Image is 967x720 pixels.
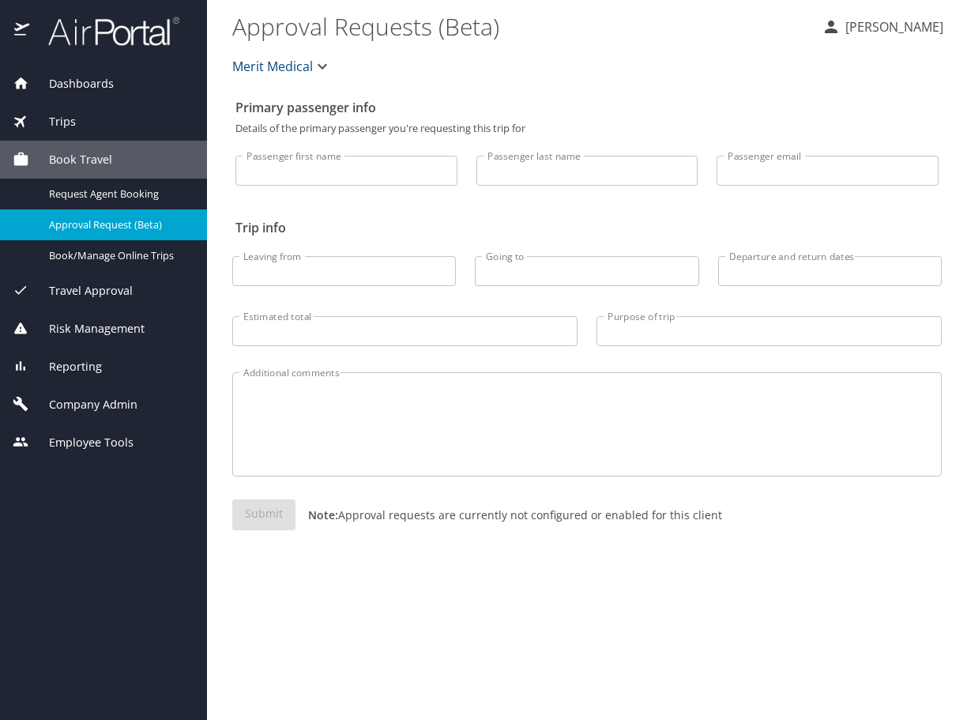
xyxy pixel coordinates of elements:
span: Travel Approval [29,282,133,300]
p: [PERSON_NAME] [841,17,943,36]
span: Risk Management [29,320,145,337]
p: Details of the primary passenger you're requesting this trip for [235,123,939,134]
span: Dashboards [29,75,114,92]
span: Book/Manage Online Trips [49,248,188,263]
p: Approval requests are currently not configured or enabled for this client [295,507,722,523]
strong: Note: [308,507,338,522]
span: Merit Medical [232,55,313,77]
span: Trips [29,113,76,130]
img: airportal-logo.png [31,16,179,47]
h2: Primary passenger info [235,95,939,120]
span: Approval Request (Beta) [49,217,188,232]
span: Reporting [29,358,102,375]
span: Company Admin [29,396,137,413]
button: Merit Medical [226,51,338,82]
span: Book Travel [29,151,112,168]
h1: Approval Requests (Beta) [232,2,809,51]
span: Request Agent Booking [49,187,188,202]
img: icon-airportal.png [14,16,31,47]
button: [PERSON_NAME] [815,13,950,41]
span: Employee Tools [29,434,134,451]
h2: Trip info [235,215,939,240]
